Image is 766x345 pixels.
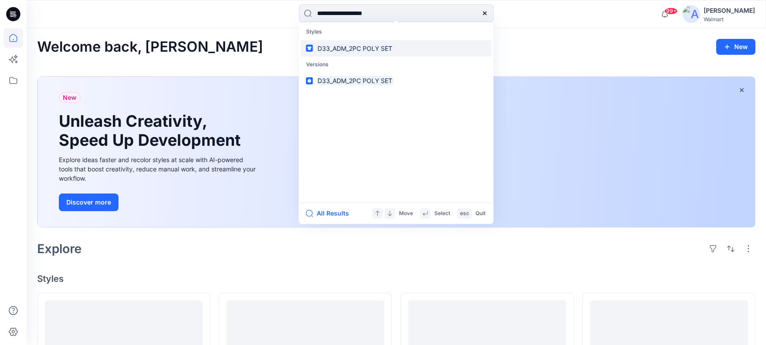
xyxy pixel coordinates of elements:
[316,43,394,53] mark: D33_ADM_2PC POLY SET
[475,209,485,218] p: Quit
[37,242,82,256] h2: Explore
[460,209,469,218] p: esc
[300,57,491,73] p: Versions
[664,8,678,15] span: 99+
[716,39,755,55] button: New
[37,273,755,284] h4: Styles
[59,193,258,211] a: Discover more
[59,112,245,150] h1: Unleash Creativity, Speed Up Development
[704,5,755,16] div: [PERSON_NAME]
[682,5,700,23] img: avatar
[63,92,77,103] span: New
[300,40,491,57] a: D33_ADM_2PC POLY SET
[434,209,450,218] p: Select
[59,155,258,183] div: Explore ideas faster and recolor styles at scale with AI-powered tools that boost creativity, red...
[306,208,354,219] button: All Results
[300,72,491,89] a: D33_ADM_2PC POLY SET
[300,24,491,40] p: Styles
[316,76,394,86] mark: D33_ADM_2PC POLY SET
[398,209,413,218] p: Move
[704,16,755,23] div: Walmart
[37,39,263,55] h2: Welcome back, [PERSON_NAME]
[59,193,119,211] button: Discover more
